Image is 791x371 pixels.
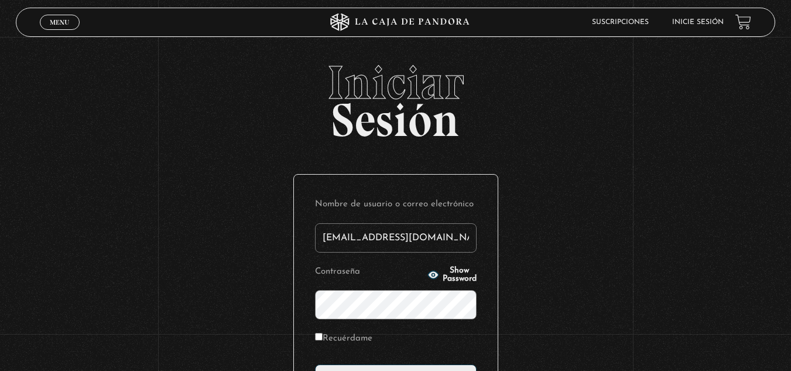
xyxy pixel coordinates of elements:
[735,14,751,30] a: View your shopping cart
[315,333,323,341] input: Recuérdame
[16,59,775,134] h2: Sesión
[672,19,724,26] a: Inicie sesión
[16,59,775,106] span: Iniciar
[50,19,69,26] span: Menu
[315,196,477,214] label: Nombre de usuario o correo electrónico
[427,267,477,283] button: Show Password
[315,263,424,281] label: Contraseña
[443,267,477,283] span: Show Password
[315,330,372,348] label: Recuérdame
[46,28,73,36] span: Cerrar
[592,19,649,26] a: Suscripciones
